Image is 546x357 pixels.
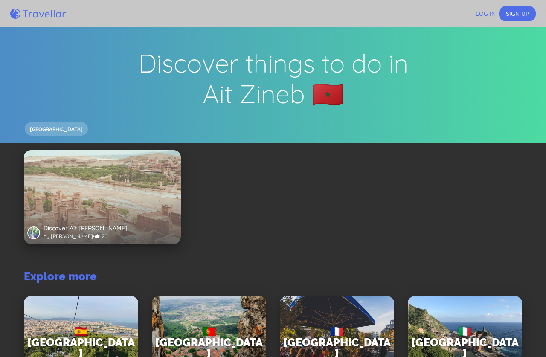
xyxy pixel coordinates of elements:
[44,233,107,239] span: by [PERSON_NAME] • 20
[136,48,409,109] h1: Discover things to do in Ait Zineb 🇲🇦
[10,9,66,19] a: Travellar
[22,9,66,19] h5: Travellar
[25,126,88,132] span: [GEOGRAPHIC_DATA]
[472,6,499,22] button: Log in
[24,271,97,282] h3: Explore more
[28,227,39,238] img: Dina Yazidi
[24,122,91,131] a: [GEOGRAPHIC_DATA]
[44,225,128,231] h3: Discover Aït [PERSON_NAME]
[499,6,536,22] button: Sign up
[25,122,88,136] div: [GEOGRAPHIC_DATA]
[24,150,181,244] a: Discover Aït Benhaddou Kasbah Dina YazidiDiscover Aït [PERSON_NAME]by [PERSON_NAME]•20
